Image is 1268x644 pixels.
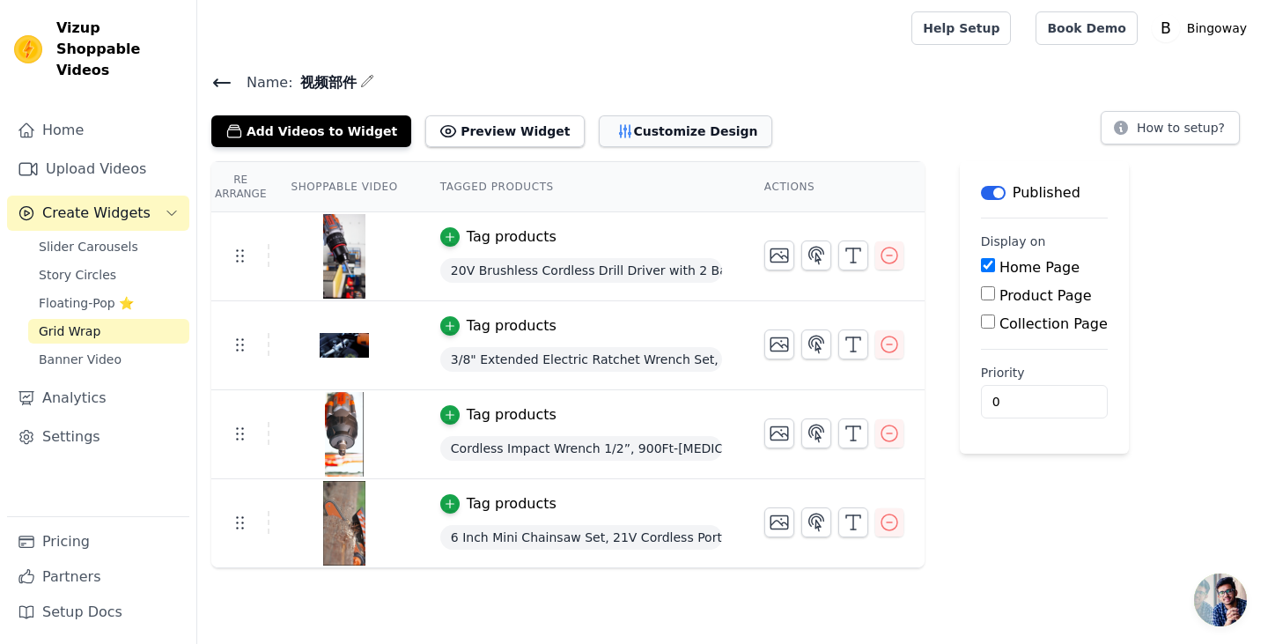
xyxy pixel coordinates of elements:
a: Grid Wrap [28,319,189,344]
img: tn-61fad700441a4a24b8fd9b2a2b2bffc3.png [320,481,369,566]
button: How to setup? [1101,111,1240,144]
button: Change Thumbnail [764,418,794,448]
button: B Bingoway [1152,12,1254,44]
div: Tag products [467,404,557,426]
a: Setup Docs [7,595,189,630]
button: Tag products [440,315,557,337]
span: 20V Brushless Cordless Drill Driver with 2 Batteries, 50N.m High Torque Impact Driver, 2 Speed, 3... [440,258,722,283]
a: 开放式聊天 [1194,574,1247,626]
text: B [1161,19,1171,37]
div: Edit Name [360,70,374,94]
p: Bingoway [1180,12,1254,44]
span: Grid Wrap [39,322,100,340]
th: Re Arrange [211,162,269,212]
a: Floating-Pop ⭐ [28,291,189,315]
span: Story Circles [39,266,116,284]
button: Create Widgets [7,196,189,231]
button: Customize Design [599,115,772,147]
button: Preview Widget [425,115,584,147]
img: tn-da7ad159ae214239b631a9935833a18b.png [320,303,369,388]
span: 3/8" Extended Electric Ratchet Wrench Set, 600 RPM 18V CordlessLong Neck Power Ratchet Wrench Kit... [440,347,722,372]
a: Story Circles [28,263,189,287]
a: Settings [7,419,189,455]
label: Product Page [999,287,1092,304]
div: Tag products [467,226,557,248]
div: Tag products [467,315,557,337]
img: tn-dc0e2d5b355249e8af90b3c25e2f50c9.png [320,392,369,477]
button: Tag products [440,404,557,426]
a: Banner Video [28,347,189,372]
label: Priority [981,364,1108,381]
span: Name: [232,72,293,93]
img: tn-9131e7c528db44da9902b09bbd60b9da.png [320,214,369,299]
button: Tag products [440,493,557,514]
span: 6 Inch Mini Chainsaw Set, 21V Cordless Portable Electric Chain Saw With 2 Packs 2000mah Batteries... [440,525,722,550]
a: Upload Videos [7,152,189,187]
a: Analytics [7,381,189,416]
th: Tagged Products [419,162,743,212]
label: Home Page [999,259,1080,276]
img: Vizup [14,35,42,63]
button: Change Thumbnail [764,329,794,359]
a: Home [7,113,189,148]
span: Slider Carousels [39,238,138,255]
a: Pricing [7,524,189,559]
a: Slider Carousels [28,234,189,259]
legend: Display on [981,233,1046,250]
a: How to setup? [1101,123,1240,140]
th: Actions [743,162,925,212]
span: Floating-Pop ⭐ [39,294,134,312]
a: Book Demo [1036,11,1137,45]
label: Collection Page [999,315,1108,332]
button: Change Thumbnail [764,507,794,537]
button: Tag products [440,226,557,248]
span: Create Widgets [42,203,151,224]
a: Partners [7,559,189,595]
a: Help Setup [911,11,1011,45]
span: Vizup Shoppable Videos [56,18,182,81]
span: Banner Video [39,351,122,368]
span: Cordless Impact Wrench 1/2”, 900Ft-[MEDICAL_DATA] (1200N.m) Electric Brushless Impact Gun, 21V Hi... [440,436,722,461]
span: 视频部件 [293,72,357,93]
button: Add Videos to Widget [211,115,411,147]
p: Published [1013,182,1080,204]
button: Change Thumbnail [764,241,794,270]
th: Shoppable Video [269,162,418,212]
div: Tag products [467,493,557,514]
